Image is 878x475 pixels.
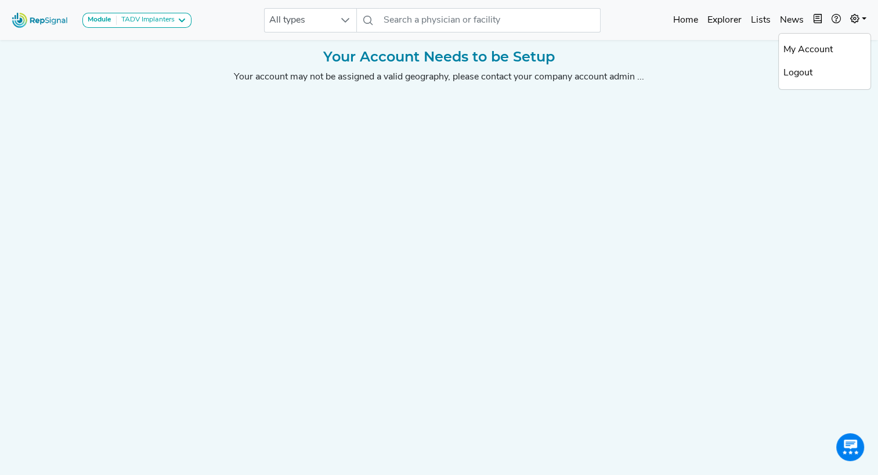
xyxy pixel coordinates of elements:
[779,61,870,85] a: Logout
[88,16,111,23] strong: Module
[56,70,822,84] div: Your account may not be assigned a valid geography, please contact your company account admin ...
[56,49,822,66] h2: Your Account Needs to be Setup
[775,9,808,32] a: News
[669,9,703,32] a: Home
[808,9,827,32] button: Intel Book
[117,16,175,25] div: TADV Implanters
[746,9,775,32] a: Lists
[703,9,746,32] a: Explorer
[379,8,601,32] input: Search a physician or facility
[82,13,192,28] button: ModuleTADV Implanters
[265,9,334,32] span: All types
[779,38,870,61] a: My Account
